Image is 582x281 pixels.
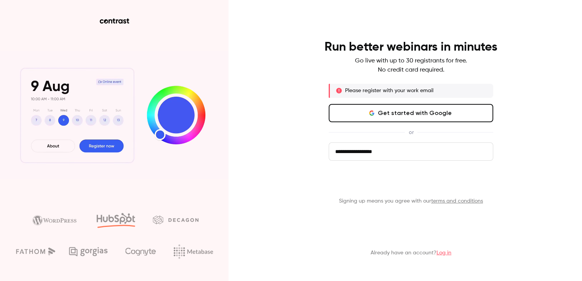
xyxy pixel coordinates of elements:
a: terms and conditions [431,198,483,204]
p: Already have an account? [371,249,451,257]
span: or [405,128,417,136]
p: Please register with your work email [345,87,433,94]
a: Log in [437,250,451,255]
p: Signing up means you agree with our [329,197,493,205]
img: decagon [153,216,198,224]
p: Go live with up to 30 registrants for free. No credit card required. [355,56,467,75]
button: Get started [329,173,493,191]
button: Get started with Google [329,104,493,122]
h4: Run better webinars in minutes [325,40,497,55]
